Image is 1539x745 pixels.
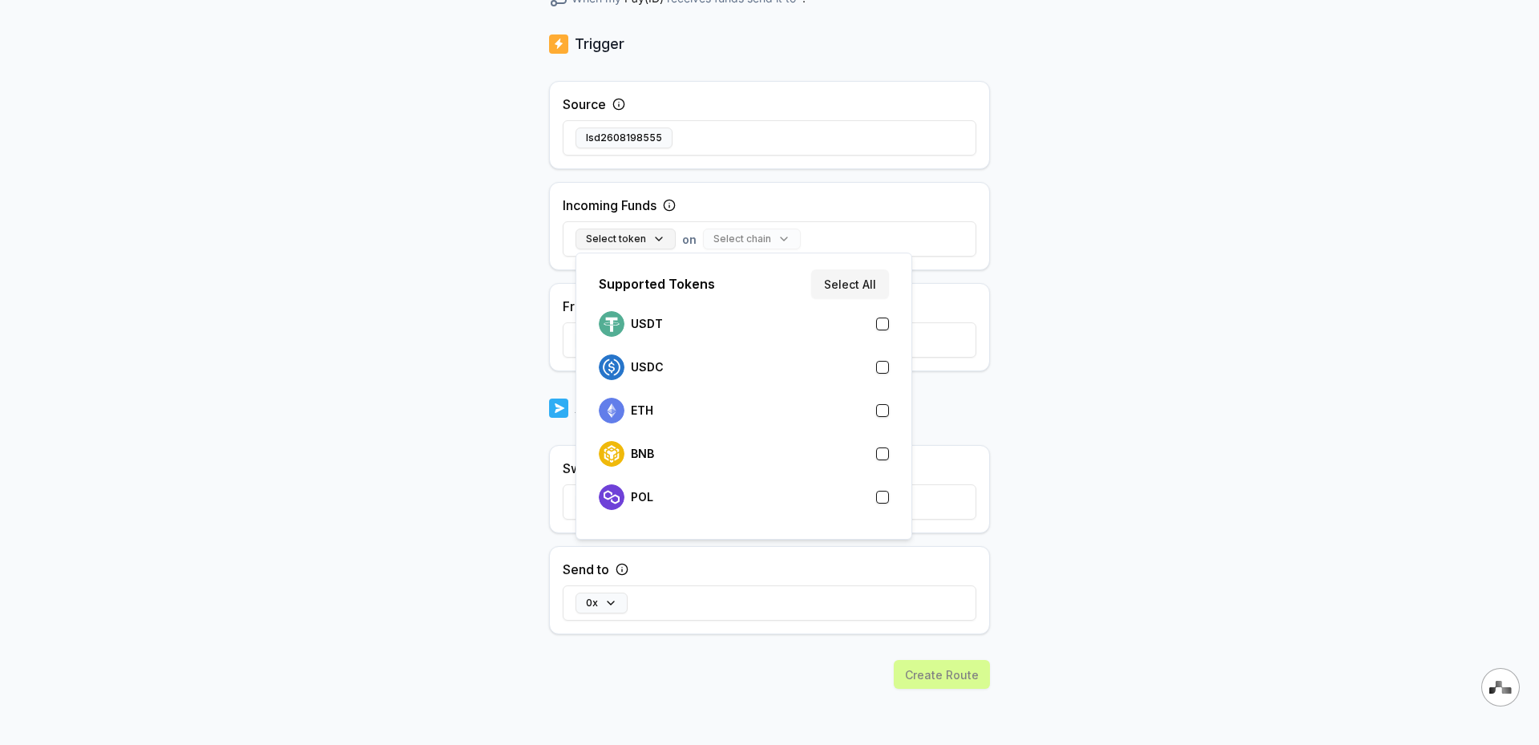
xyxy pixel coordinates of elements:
[631,491,653,504] p: POL
[576,593,628,613] button: 0x
[575,397,620,419] p: Action
[631,361,664,374] p: USDC
[1489,681,1512,694] img: svg+xml,%3Csvg%20xmlns%3D%22http%3A%2F%2Fwww.w3.org%2F2000%2Fsvg%22%20width%3D%2228%22%20height%3...
[563,95,606,114] label: Source
[599,274,715,294] p: Supported Tokens
[549,33,568,55] img: logo
[599,311,624,337] img: logo
[576,253,912,540] div: Select token
[563,297,594,316] label: From
[576,128,673,148] button: lsd2608198555
[563,459,612,478] label: Swap to
[599,441,624,467] img: logo
[576,229,676,249] button: Select token
[599,354,624,380] img: logo
[549,397,568,419] img: logo
[631,404,653,417] p: ETH
[599,484,624,510] img: logo
[631,447,654,460] p: BNB
[563,560,609,579] label: Send to
[563,196,656,215] label: Incoming Funds
[575,33,624,55] p: Trigger
[631,318,663,330] p: USDT
[682,231,697,248] span: on
[811,269,889,298] button: Select All
[599,398,624,423] img: logo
